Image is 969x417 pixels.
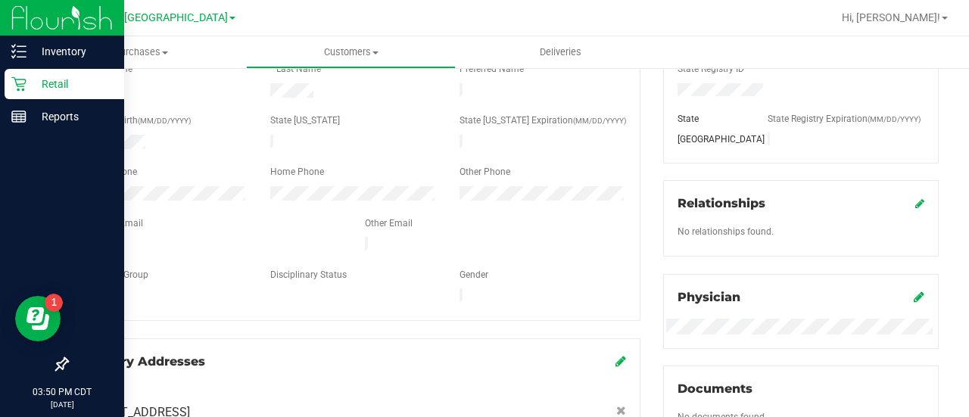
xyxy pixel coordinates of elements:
label: Gender [460,268,488,282]
label: Home Phone [270,165,324,179]
span: (MM/DD/YYYY) [573,117,626,125]
span: TX Austin [GEOGRAPHIC_DATA] [73,11,228,24]
label: Other Phone [460,165,510,179]
label: Last Name [276,62,321,76]
span: Relationships [678,196,765,210]
div: State [666,112,756,126]
inline-svg: Reports [11,109,26,124]
iframe: Resource center [15,296,61,341]
iframe: Resource center unread badge [45,294,63,312]
div: [GEOGRAPHIC_DATA] [666,132,756,146]
p: Retail [26,75,117,93]
p: Inventory [26,42,117,61]
span: Documents [678,381,752,396]
a: Deliveries [456,36,665,68]
span: (MM/DD/YYYY) [868,115,921,123]
label: State Registry ID [678,62,744,76]
label: Date of Birth [87,114,191,127]
label: Disciplinary Status [270,268,347,282]
a: Customers [246,36,456,68]
p: [DATE] [7,399,117,410]
span: (MM/DD/YYYY) [138,117,191,125]
label: Preferred Name [460,62,524,76]
span: Customers [247,45,455,59]
span: Deliveries [519,45,602,59]
span: Physician [678,290,740,304]
p: 03:50 PM CDT [7,385,117,399]
p: Reports [26,107,117,126]
label: State Registry Expiration [768,112,921,126]
inline-svg: Inventory [11,44,26,59]
inline-svg: Retail [11,76,26,92]
label: State [US_STATE] [270,114,340,127]
label: No relationships found. [678,225,774,238]
label: Other Email [365,216,413,230]
span: Hi, [PERSON_NAME]! [842,11,940,23]
span: Purchases [36,45,246,59]
label: State [US_STATE] Expiration [460,114,626,127]
a: Purchases [36,36,246,68]
span: Delivery Addresses [81,354,205,369]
